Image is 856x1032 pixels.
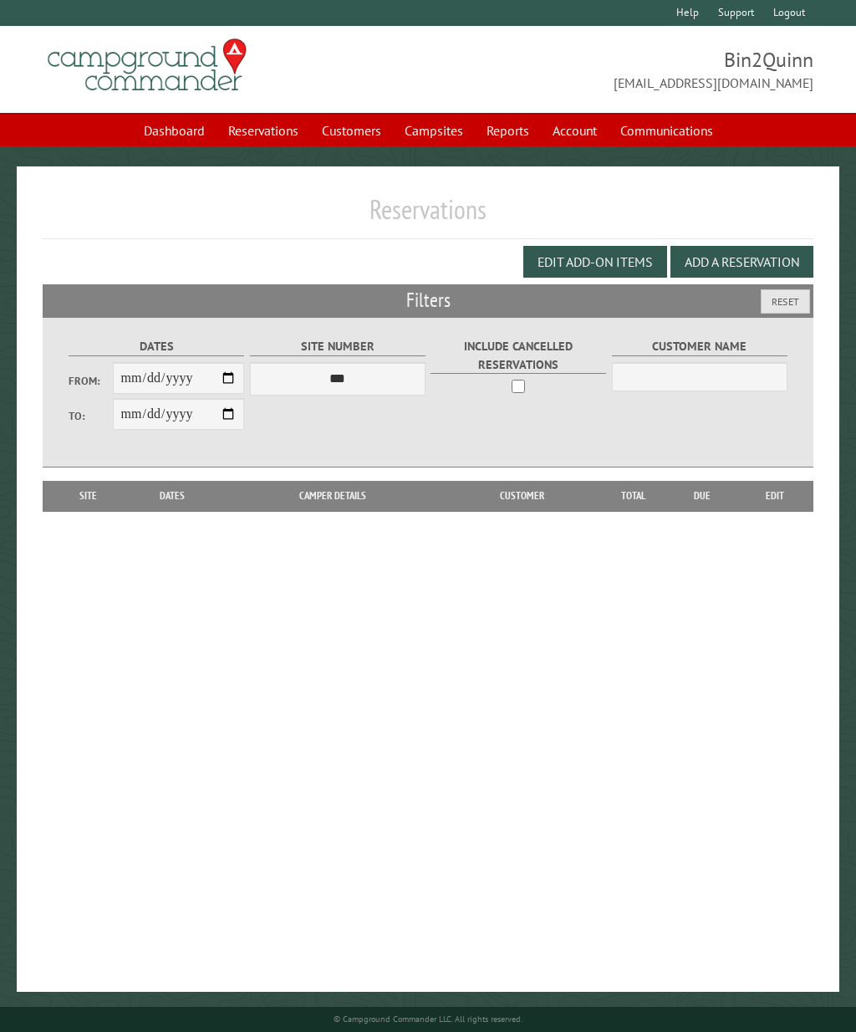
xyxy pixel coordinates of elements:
h2: Filters [43,284,813,316]
a: Campsites [395,115,473,146]
label: Customer Name [612,337,787,356]
button: Edit Add-on Items [523,246,667,278]
label: Include Cancelled Reservations [431,337,606,374]
th: Customer [445,481,599,511]
a: Reports [476,115,539,146]
th: Site [51,481,125,511]
th: Camper Details [221,481,445,511]
a: Customers [312,115,391,146]
button: Reset [761,289,810,314]
label: To: [69,408,113,424]
img: Campground Commander [43,33,252,98]
label: Dates [69,337,244,356]
th: Dates [125,481,221,511]
th: Total [600,481,667,511]
a: Account [543,115,607,146]
h1: Reservations [43,193,813,239]
th: Due [667,481,738,511]
th: Edit [737,481,813,511]
a: Communications [610,115,723,146]
small: © Campground Commander LLC. All rights reserved. [334,1014,522,1024]
a: Dashboard [134,115,215,146]
label: Site Number [250,337,425,356]
button: Add a Reservation [670,246,813,278]
label: From: [69,373,113,389]
a: Reservations [218,115,308,146]
span: Bin2Quinn [EMAIL_ADDRESS][DOMAIN_NAME] [428,46,813,93]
